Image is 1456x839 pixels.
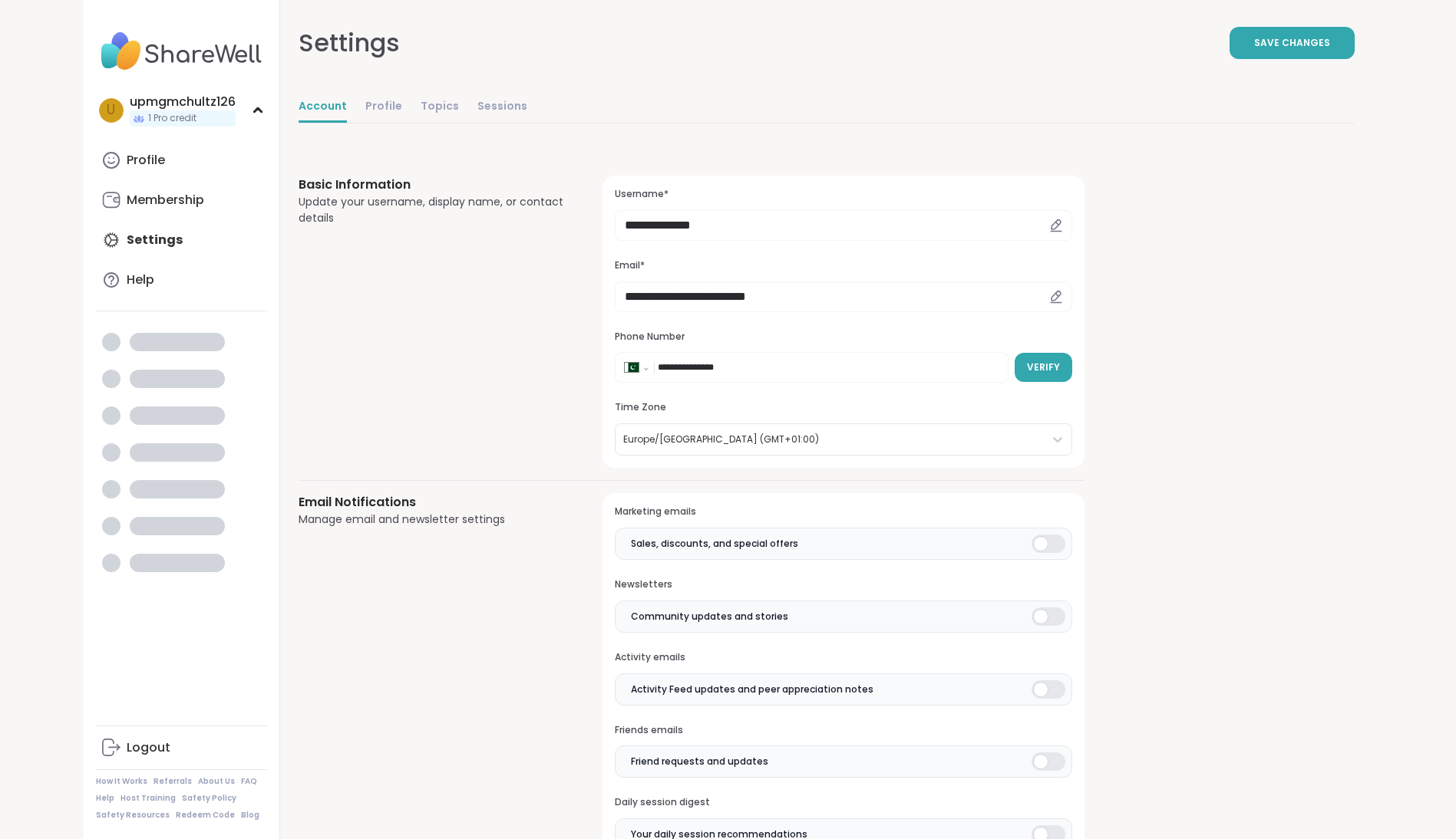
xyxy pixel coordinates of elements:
a: Sessions [477,92,527,123]
a: Safety Resources [96,810,170,821]
span: Friend requests and updates [631,755,768,768]
a: Topics [421,92,459,123]
div: Profile [127,152,165,169]
a: How It Works [96,776,147,787]
h3: Phone Number [615,331,1071,344]
h3: Activity emails [615,651,1071,664]
div: Settings [299,25,400,61]
img: ShareWell Nav Logo [96,25,267,78]
div: upmgmchultz126 [130,94,236,110]
a: Redeem Code [176,810,235,821]
div: Manage email and newsletter settings [299,512,566,528]
a: Profile [96,142,267,179]
h3: Newsletters [615,578,1071,591]
a: Membership [96,182,267,219]
a: Safety Policy [182,793,236,804]
span: Save Changes [1254,36,1330,50]
a: Profile [365,92,402,123]
div: Help [127,271,154,288]
h3: Email Notifications [299,493,566,512]
h3: Friends emails [615,724,1071,737]
span: Activity Feed updates and peer appreciation notes [631,683,873,696]
span: Community updates and stories [631,610,788,623]
h3: Marketing emails [615,505,1071,518]
span: 1 Pro credit [148,112,196,125]
h3: Daily session digest [615,796,1071,809]
h3: Username* [615,188,1071,201]
h3: Time Zone [615,401,1071,414]
h3: Email* [615,259,1071,272]
div: Logout [127,739,170,756]
div: Membership [127,192,204,209]
span: Sales, discounts, and special offers [631,537,798,551]
span: u [107,100,115,120]
a: Referrals [154,776,192,787]
a: Account [299,92,347,123]
button: Save Changes [1230,27,1355,59]
button: Verify [1015,353,1072,382]
span: Verify [1027,360,1060,374]
div: Update your username, display name, or contact details [299,194,566,226]
a: Host Training [121,793,176,804]
a: Help [96,793,114,804]
h3: Basic Information [299,176,566,194]
a: Help [96,262,267,298]
a: FAQ [241,776,257,787]
a: Blog [241,810,259,821]
a: About Us [198,776,235,787]
a: Logout [96,729,267,766]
